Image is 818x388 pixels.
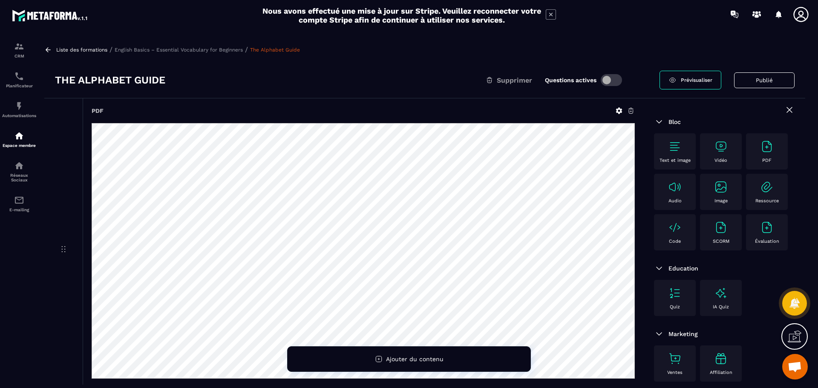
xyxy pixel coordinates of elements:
[14,41,24,52] img: formation
[2,189,36,218] a: emailemailE-mailing
[14,71,24,81] img: scheduler
[760,140,774,153] img: text-image no-wra
[2,143,36,148] p: Espace membre
[14,161,24,171] img: social-network
[668,140,682,153] img: text-image no-wra
[734,72,795,88] button: Publié
[713,239,729,244] p: SCORM
[713,304,729,310] p: IA Quiz
[92,107,104,114] h6: PDF
[714,221,728,234] img: text-image no-wra
[714,180,728,194] img: text-image no-wra
[545,77,596,83] label: Questions actives
[660,71,721,89] a: Prévisualiser
[660,158,691,163] p: Text et image
[681,77,712,83] span: Prévisualiser
[714,352,728,365] img: text-image
[14,195,24,205] img: email
[2,113,36,118] p: Automatisations
[668,198,682,204] p: Audio
[714,198,728,204] p: Image
[668,180,682,194] img: text-image no-wra
[12,8,89,23] img: logo
[497,76,532,84] span: Supprimer
[667,370,683,375] p: Ventes
[654,117,664,127] img: arrow-down
[762,158,772,163] p: PDF
[386,356,444,362] span: Ajouter du contenu
[2,35,36,65] a: formationformationCRM
[760,180,774,194] img: text-image no-wra
[670,304,680,310] p: Quiz
[55,73,165,87] h3: The Alphabet Guide
[2,95,36,124] a: automationsautomationsAutomatisations
[245,46,248,54] span: /
[2,124,36,154] a: automationsautomationsEspace membre
[2,173,36,182] p: Réseaux Sociaux
[14,101,24,111] img: automations
[782,354,808,379] a: Ouvrir le chat
[14,131,24,141] img: automations
[668,221,682,234] img: text-image no-wra
[262,6,541,24] h2: Nous avons effectué une mise à jour sur Stripe. Veuillez reconnecter votre compte Stripe afin de ...
[654,329,664,339] img: arrow-down
[654,263,664,273] img: arrow-down
[109,46,112,54] span: /
[760,221,774,234] img: text-image no-wra
[714,158,727,163] p: Vidéo
[668,265,698,272] span: Education
[56,47,107,53] a: Liste des formations
[714,286,728,300] img: text-image
[2,54,36,58] p: CRM
[668,118,681,125] span: Bloc
[669,239,681,244] p: Code
[2,207,36,212] p: E-mailing
[115,47,243,53] a: English Basics – Essential Vocabulary for Beginners
[755,198,779,204] p: Ressource
[668,352,682,365] img: text-image no-wra
[2,154,36,189] a: social-networksocial-networkRéseaux Sociaux
[668,286,682,300] img: text-image no-wra
[250,47,300,53] a: The Alphabet Guide
[668,331,698,337] span: Marketing
[755,239,779,244] p: Évaluation
[714,140,728,153] img: text-image no-wra
[2,65,36,95] a: schedulerschedulerPlanificateur
[2,83,36,88] p: Planificateur
[710,370,732,375] p: Affiliation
